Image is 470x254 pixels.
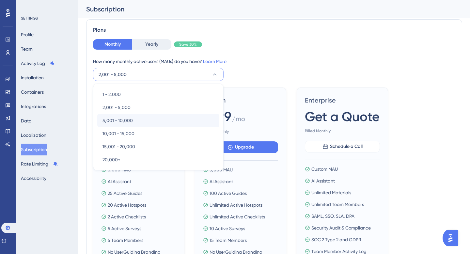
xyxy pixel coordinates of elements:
[102,130,134,137] span: 10,001 - 15,000
[102,156,120,164] span: 20,000+
[235,143,254,151] span: Upgrade
[102,143,135,151] span: 15,001 - 20,000
[108,236,143,244] span: 5 Team Members
[108,225,141,232] span: 5 Active Surveys
[203,129,278,134] span: Billed Monthly
[311,236,361,244] span: SOC 2 Type 2 and GDPR
[21,129,46,141] button: Localization
[330,143,363,151] span: Schedule a Call
[210,178,233,185] span: AI Assistant
[210,225,245,232] span: 10 Active Surveys
[305,96,380,105] span: Enterprise
[93,26,455,34] div: Plans
[21,115,32,127] button: Data
[179,42,197,47] span: Save 30%
[21,144,47,155] button: Subscription
[97,153,219,166] button: 20,000+
[93,68,224,81] button: 2,001 - 5,000
[21,57,55,69] button: Activity Log
[21,29,34,40] button: Profile
[203,96,278,105] span: Growth
[311,189,351,197] span: Unlimited Materials
[21,72,44,84] button: Installation
[97,140,219,153] button: 15,001 - 20,000
[102,103,131,111] span: 2,001 - 5,000
[99,71,127,78] span: 2,001 - 5,000
[311,177,335,185] span: AI Assistant
[210,189,247,197] span: 100 Active Guides
[93,39,132,50] button: Monthly
[232,114,245,126] span: / mo
[311,200,364,208] span: Unlimited Team Members
[97,101,219,114] button: 2,001 - 5,000
[93,57,455,65] div: How many monthly active users (MAUs) do you have?
[108,178,131,185] span: AI Assistant
[97,88,219,101] button: 1 - 2,000
[305,141,380,152] button: Schedule a Call
[102,117,133,124] span: 5,001 - 10,000
[97,127,219,140] button: 10,001 - 15,000
[210,213,265,221] span: Unlimited Active Checklists
[305,107,380,126] span: Get a Quote
[311,212,354,220] span: SAML, SSO, SLA, DPA
[311,165,338,173] span: Custom MAU
[132,39,171,50] button: Yearly
[21,158,58,170] button: Rate Limiting
[21,86,44,98] button: Containers
[203,141,278,153] button: Upgrade
[305,128,380,134] span: Billed Monthly
[203,59,227,64] a: Learn More
[86,5,446,14] div: Subscription
[102,90,121,98] span: 1 - 2,000
[210,201,262,209] span: Unlimited Active Hotspots
[21,172,46,184] button: Accessibility
[108,201,146,209] span: 20 Active Hotspots
[311,224,371,232] span: Security Audit & Compliance
[108,189,142,197] span: 25 Active Guides
[21,16,74,21] div: SETTINGS
[108,213,146,221] span: 2 Active Checklists
[21,101,46,112] button: Integrations
[21,43,33,55] button: Team
[210,236,247,244] span: 15 Team Members
[443,228,462,248] iframe: UserGuiding AI Assistant Launcher
[97,114,219,127] button: 5,001 - 10,000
